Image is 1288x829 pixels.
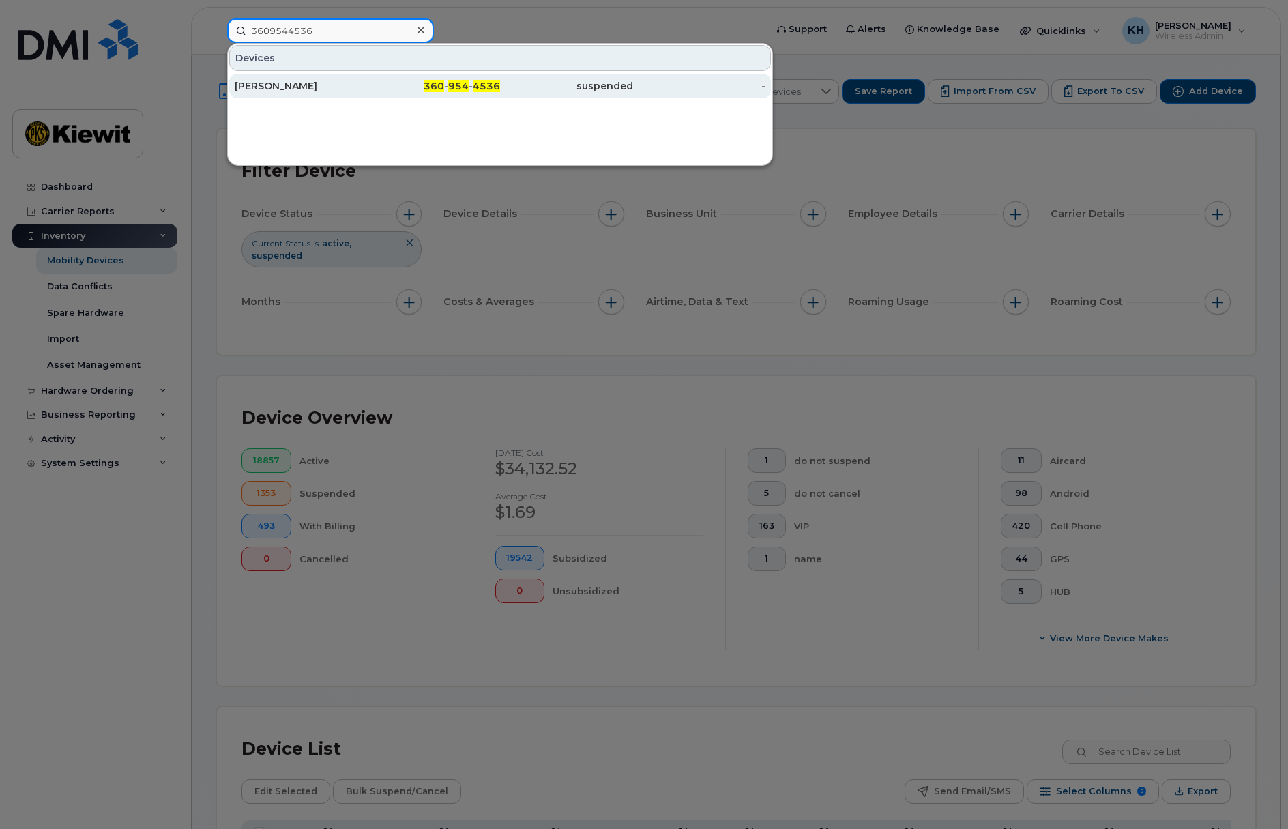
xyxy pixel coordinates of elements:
span: 360 [424,80,444,92]
span: 954 [448,80,469,92]
div: [PERSON_NAME] [235,79,368,93]
div: - [633,79,766,93]
a: [PERSON_NAME]360-954-4536suspended- [229,74,771,98]
div: Devices [229,45,771,71]
div: suspended [500,79,633,93]
span: 4536 [473,80,500,92]
div: - - [368,79,501,93]
iframe: Messenger Launcher [1229,770,1278,819]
